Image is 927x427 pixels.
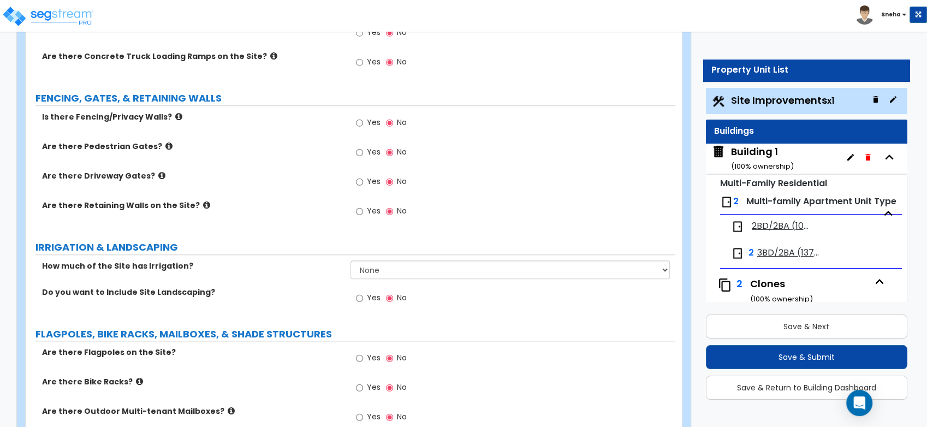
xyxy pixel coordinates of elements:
[750,294,813,304] small: ( 100 % ownership)
[367,352,381,363] span: Yes
[397,146,407,157] span: No
[731,93,834,107] span: Site Improvements
[367,117,381,128] span: Yes
[367,56,381,67] span: Yes
[731,220,744,233] img: door.png
[42,376,342,387] label: Are there Bike Racks?
[386,292,393,304] input: No
[386,382,393,394] input: No
[736,277,742,290] span: 2
[367,292,381,303] span: Yes
[42,111,342,122] label: Is there Fencing/Privacy Walls?
[42,260,342,271] label: How much of the Site has Irrigation?
[386,176,393,188] input: No
[356,117,363,129] input: Yes
[746,195,896,207] span: Multi-family Apartment Unit Type
[706,345,908,369] button: Save & Submit
[711,145,794,173] span: Building 1
[367,27,381,38] span: Yes
[42,200,342,211] label: Are there Retaining Walls on the Site?
[731,247,744,260] img: door.png
[356,382,363,394] input: Yes
[42,406,342,417] label: Are there Outdoor Multi-tenant Mailboxes?
[711,64,902,76] div: Property Unit List
[367,176,381,187] span: Yes
[367,411,381,422] span: Yes
[397,292,407,303] span: No
[356,411,363,423] input: Yes
[175,112,182,121] i: click for more info!
[706,376,908,400] button: Save & Return to Building Dashboard
[42,347,342,358] label: Are there Flagpoles on the Site?
[386,56,393,68] input: No
[356,176,363,188] input: Yes
[356,292,363,304] input: Yes
[35,327,675,341] label: FLAGPOLES, BIKE RACKS, MAILBOXES, & SHADE STRUCTURES
[386,117,393,129] input: No
[733,195,739,207] span: 2
[731,161,794,171] small: ( 100 % ownership)
[386,411,393,423] input: No
[42,141,342,152] label: Are there Pedestrian Gates?
[397,382,407,393] span: No
[386,205,393,217] input: No
[367,382,381,393] span: Yes
[750,277,870,305] div: Clones
[397,56,407,67] span: No
[367,146,381,157] span: Yes
[386,146,393,158] input: No
[846,390,872,416] div: Open Intercom Messenger
[356,27,363,39] input: Yes
[397,27,407,38] span: No
[706,315,908,339] button: Save & Next
[718,278,732,292] img: clone.svg
[356,205,363,217] input: Yes
[386,27,393,39] input: No
[397,176,407,187] span: No
[158,171,165,180] i: click for more info!
[397,352,407,363] span: No
[356,56,363,68] input: Yes
[356,146,363,158] input: Yes
[827,95,834,106] small: x1
[136,377,143,386] i: click for more info!
[397,117,407,128] span: No
[270,52,277,60] i: click for more info!
[397,205,407,216] span: No
[720,195,733,209] img: door.png
[367,205,381,216] span: Yes
[203,201,210,209] i: click for more info!
[42,287,342,298] label: Do you want to Include Site Landscaping?
[711,145,726,159] img: building.svg
[386,352,393,364] input: No
[714,125,900,138] div: Buildings
[711,94,726,109] img: Construction.png
[881,10,901,19] b: Sneha
[731,145,794,173] div: Building 1
[35,91,675,105] label: FENCING, GATES, & RETAINING WALLS
[165,142,173,150] i: click for more info!
[757,247,819,259] span: 3BD/2BA (1376 SF)
[720,177,827,189] small: Multi-Family Residential
[35,240,675,254] label: IRRIGATION & LANDSCAPING
[748,247,754,259] span: 2
[2,5,94,27] img: logo_pro_r.png
[397,411,407,422] span: No
[356,352,363,364] input: Yes
[42,170,342,181] label: Are there Driveway Gates?
[42,51,342,62] label: Are there Concrete Truck Loading Ramps on the Site?
[228,407,235,415] i: click for more info!
[752,220,810,233] span: 2BD/2BA (1085 SF)
[855,5,874,25] img: avatar.png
